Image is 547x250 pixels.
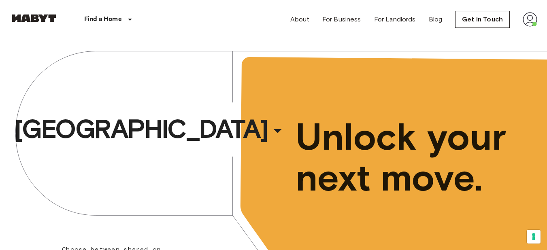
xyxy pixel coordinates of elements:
img: Habyt [10,14,58,22]
span: [GEOGRAPHIC_DATA] [14,113,268,145]
a: Get in Touch [455,11,510,28]
a: For Landlords [374,15,416,24]
img: avatar [523,12,537,27]
p: Find a Home [84,15,122,24]
button: Your consent preferences for tracking technologies [527,230,541,244]
span: Unlock your next move. [296,117,514,198]
a: Blog [429,15,443,24]
a: For Business [322,15,361,24]
a: About [290,15,309,24]
button: [GEOGRAPHIC_DATA] [11,110,290,148]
